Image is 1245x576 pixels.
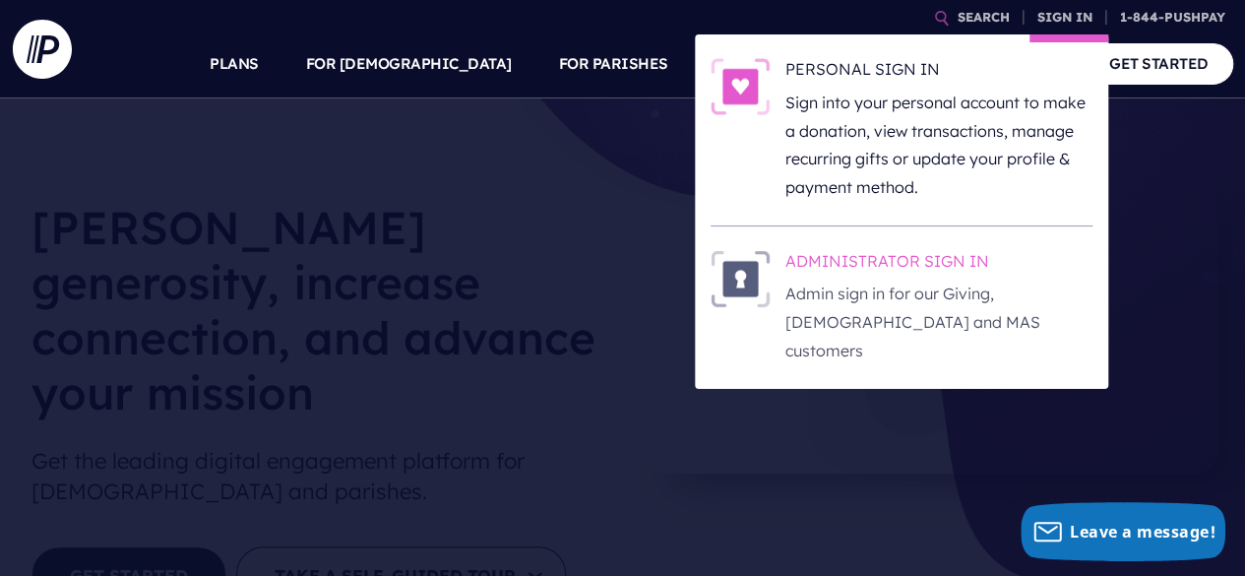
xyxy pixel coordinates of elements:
[1021,502,1225,561] button: Leave a message!
[306,30,512,98] a: FOR [DEMOGRAPHIC_DATA]
[559,30,668,98] a: FOR PARISHES
[785,280,1092,364] p: Admin sign in for our Giving, [DEMOGRAPHIC_DATA] and MAS customers
[711,250,1092,365] a: ADMINISTRATOR SIGN IN - Illustration ADMINISTRATOR SIGN IN Admin sign in for our Giving, [DEMOGRA...
[210,30,259,98] a: PLANS
[1070,521,1215,543] span: Leave a message!
[785,250,1092,280] h6: ADMINISTRATOR SIGN IN
[965,30,1038,98] a: COMPANY
[711,250,770,307] img: ADMINISTRATOR SIGN IN - Illustration
[716,30,803,98] a: SOLUTIONS
[711,58,770,115] img: PERSONAL SIGN IN - Illustration
[785,58,1092,88] h6: PERSONAL SIGN IN
[1085,43,1233,84] a: GET STARTED
[849,30,918,98] a: EXPLORE
[711,58,1092,202] a: PERSONAL SIGN IN - Illustration PERSONAL SIGN IN Sign into your personal account to make a donati...
[785,89,1092,202] p: Sign into your personal account to make a donation, view transactions, manage recurring gifts or ...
